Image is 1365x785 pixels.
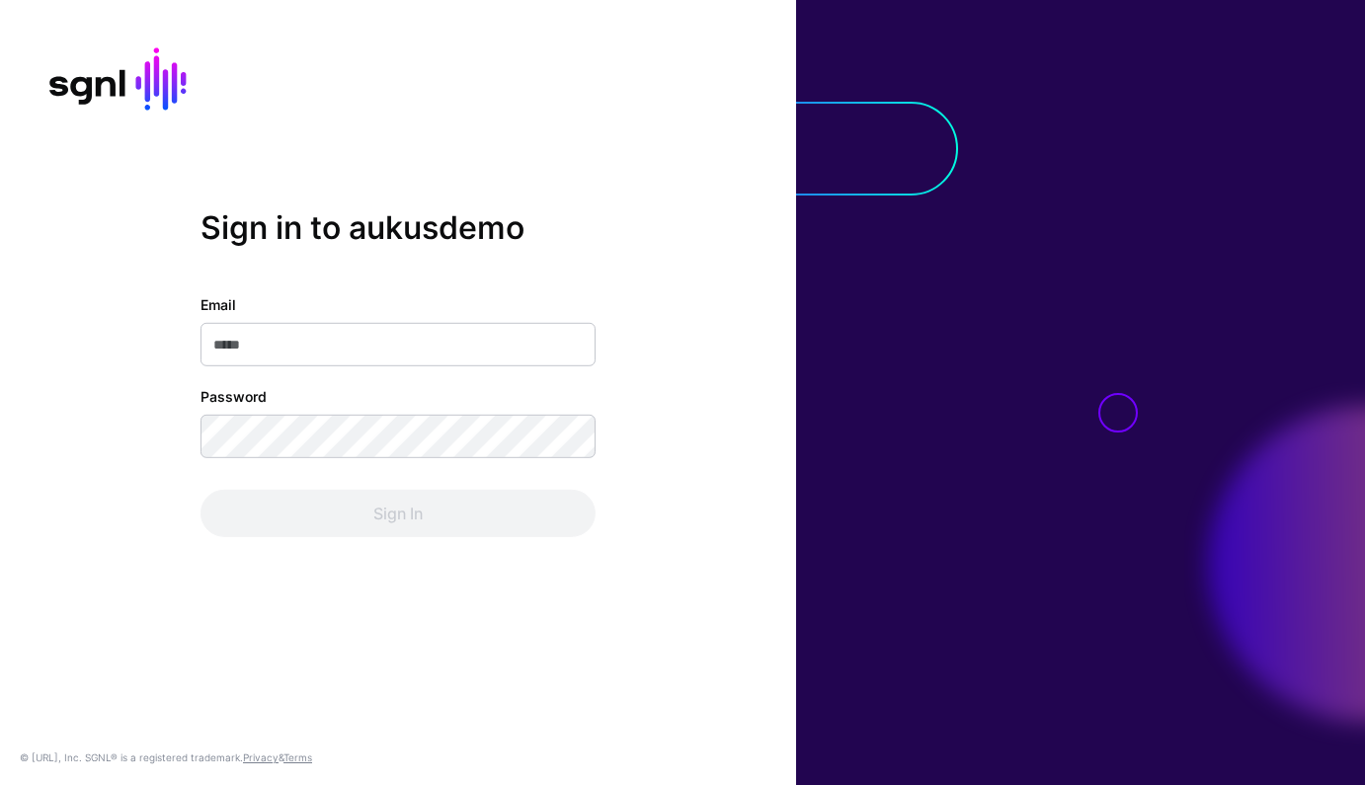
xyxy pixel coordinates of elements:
label: Password [201,386,267,407]
h2: Sign in to aukusdemo [201,208,596,246]
a: Terms [283,751,312,763]
div: © [URL], Inc. SGNL® is a registered trademark. & [20,749,312,765]
a: Privacy [243,751,279,763]
label: Email [201,294,236,315]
